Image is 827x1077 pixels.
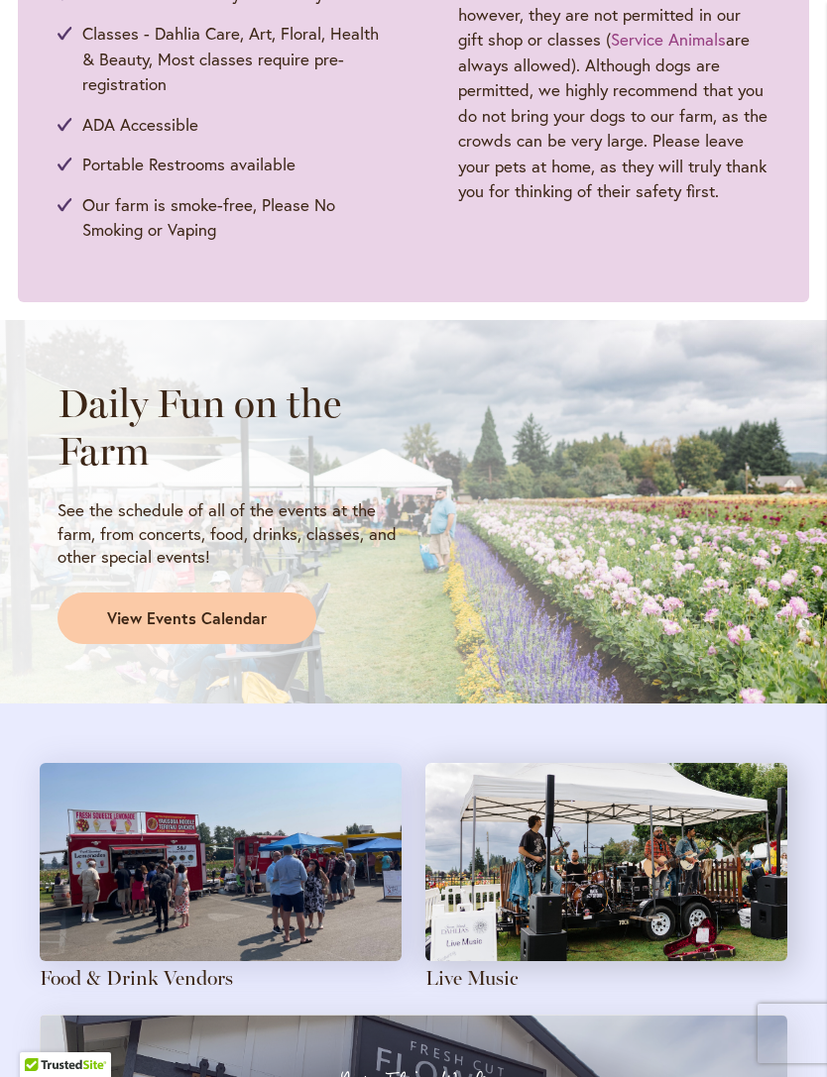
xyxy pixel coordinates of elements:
[82,152,295,177] span: Portable Restrooms available
[82,112,198,138] span: ADA Accessible
[58,498,413,570] p: See the schedule of all of the events at the farm, from concerts, food, drinks, classes, and othe...
[107,607,267,630] span: View Events Calendar
[58,379,413,475] h2: Daily Fun on the Farm
[40,763,402,961] img: Attendees gather around food trucks on a sunny day at the farm
[82,21,394,97] span: Classes - Dahlia Care, Art, Floral, Health & Beauty, Most classes require pre-registration
[611,28,726,51] a: Service Animals
[425,763,787,961] img: A four-person band plays with a field of pink dahlias in the background
[82,192,394,243] span: Our farm is smoke-free, Please No Smoking or Vaping
[40,966,233,990] a: Food & Drink Vendors
[425,966,519,990] a: Live Music
[58,592,316,644] a: View Events Calendar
